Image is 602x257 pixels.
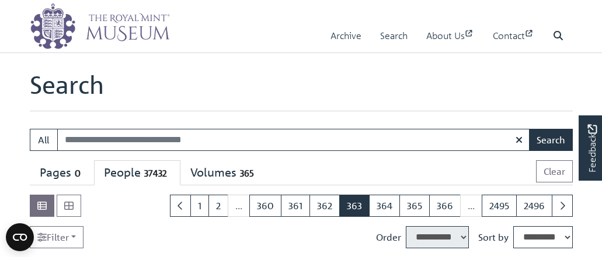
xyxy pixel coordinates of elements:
[309,195,340,217] a: Goto page 362
[585,125,599,173] span: Feedback
[339,195,370,217] span: Goto page 363
[330,19,361,52] a: Archive
[40,166,84,180] div: Pages
[141,167,170,180] span: 37432
[369,195,400,217] a: Goto page 364
[165,195,573,217] nav: pagination
[482,195,517,217] a: Goto page 2495
[493,19,534,52] a: Contact
[190,166,257,180] div: Volumes
[30,129,58,151] button: All
[426,19,474,52] a: About Us
[71,167,84,180] span: 0
[30,3,170,50] img: logo_wide.png
[516,195,552,217] a: Goto page 2496
[57,129,530,151] input: Enter one or more search terms...
[281,195,310,217] a: Goto page 361
[236,167,257,180] span: 365
[478,230,509,244] label: Sort by
[208,195,228,217] a: Goto page 2
[529,129,573,151] button: Search
[380,19,408,52] a: Search
[429,195,461,217] a: Goto page 366
[30,70,573,111] h1: Search
[552,195,573,217] a: Next page
[579,115,602,181] a: Would you like to provide feedback?
[104,166,170,180] div: People
[399,195,430,217] a: Goto page 365
[6,223,34,251] button: Open CMP widget
[30,226,83,248] a: Filter
[170,195,191,217] a: Previous page
[249,195,281,217] a: Goto page 360
[190,195,209,217] a: Goto page 1
[376,230,401,244] label: Order
[536,160,573,182] button: Clear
